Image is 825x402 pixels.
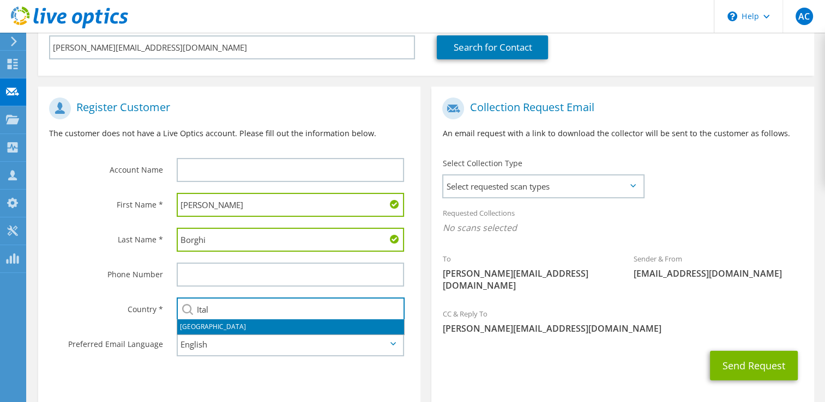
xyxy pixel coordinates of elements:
span: [EMAIL_ADDRESS][DOMAIN_NAME] [634,267,803,279]
label: Last Name * [49,228,163,245]
a: Search for Contact [437,35,548,59]
label: Phone Number [49,263,163,280]
div: CC & Reply To [431,302,814,340]
label: Preferred Email Language [49,332,163,350]
p: An email request with a link to download the collector will be sent to the customer as follows. [442,127,803,139]
span: [PERSON_NAME][EMAIL_ADDRESS][DOMAIN_NAME] [442,322,803,334]
p: The customer does not have a Live Optics account. Please fill out the information below. [49,127,410,139]
span: AC [796,8,813,25]
svg: \n [727,11,737,21]
div: Requested Collections [431,202,814,242]
h1: Collection Request Email [442,98,797,119]
div: Sender & From [623,247,814,285]
span: [PERSON_NAME][EMAIL_ADDRESS][DOMAIN_NAME] [442,267,612,291]
h1: Register Customer [49,98,404,119]
li: [GEOGRAPHIC_DATA] [177,319,404,334]
label: First Name * [49,193,163,210]
button: Send Request [710,351,798,380]
label: Select Collection Type [442,158,522,169]
label: Account Name [49,158,163,175]
div: To [431,247,623,297]
span: No scans selected [442,222,803,234]
span: Select requested scan types [443,175,642,197]
label: Country * [49,297,163,315]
